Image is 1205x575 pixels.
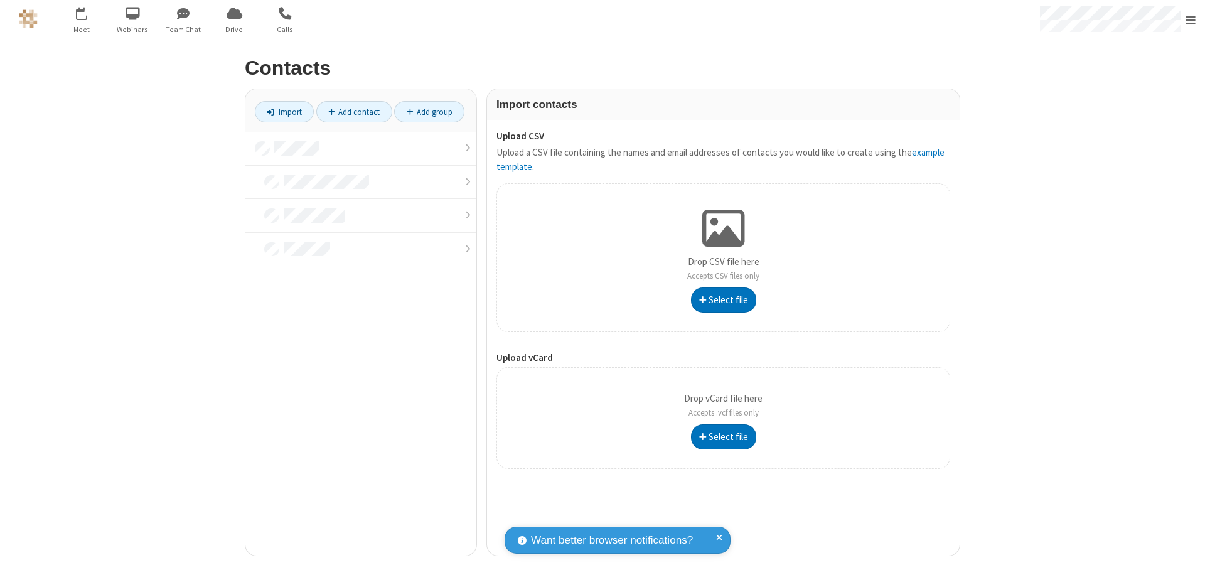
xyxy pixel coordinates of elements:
[496,99,950,110] h3: Import contacts
[496,146,945,173] a: example template
[316,101,392,122] a: Add contact
[255,101,314,122] a: Import
[109,24,156,35] span: Webinars
[684,392,763,420] p: Drop vCard file here
[496,146,950,174] p: Upload a CSV file containing the names and email addresses of contacts you would like to create u...
[19,9,38,28] img: QA Selenium DO NOT DELETE OR CHANGE
[1174,542,1196,566] iframe: Chat
[531,532,693,549] span: Want better browser notifications?
[496,351,950,365] label: Upload vCard
[262,24,309,35] span: Calls
[687,255,759,283] p: Drop CSV file here
[394,101,464,122] a: Add group
[496,129,950,144] label: Upload CSV
[160,24,207,35] span: Team Chat
[58,24,105,35] span: Meet
[688,407,759,418] span: Accepts .vcf files only
[211,24,258,35] span: Drive
[691,287,756,313] button: Select file
[691,424,756,449] button: Select file
[245,57,960,79] h2: Contacts
[85,7,93,16] div: 1
[687,271,759,281] span: Accepts CSV files only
